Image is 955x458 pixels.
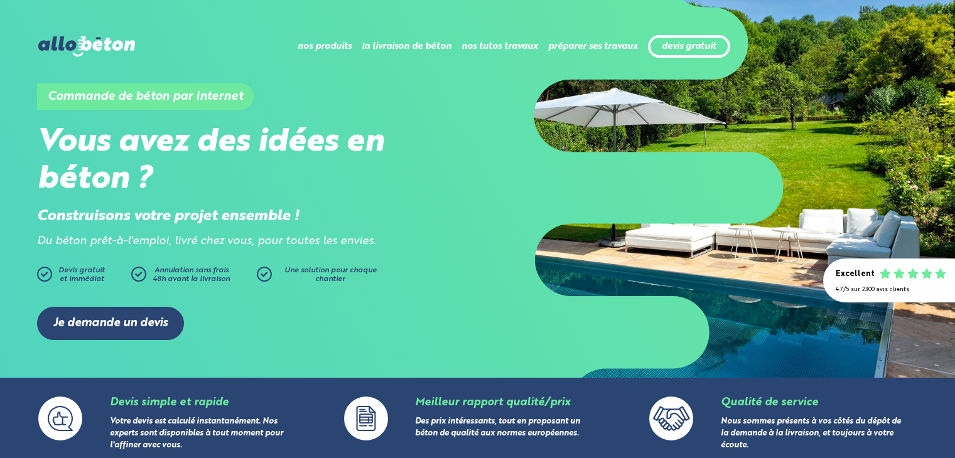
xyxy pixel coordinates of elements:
a: Votre devis est calculé instantanément. Nos experts sont disponibles à tout moment pour l'affiner... [110,418,283,450]
li: la livraison de béton [362,31,451,61]
img: allobéton [38,36,135,56]
div: 4.7/5 sur 2300 avis clients [836,286,942,293]
li: préparer ses travaux [548,31,638,61]
a: Une solution pour chaque chantier [257,267,382,288]
li: nos produits [298,31,352,61]
i: Du béton prêt-à-l'emploi, livré chez vous, pour toutes les envies. [37,236,376,247]
a: Je demande un devis [37,307,184,340]
li: nos tutos travaux [461,31,538,61]
h1: Commande de béton par internet [37,83,254,110]
div: Excellent [836,270,875,279]
span: Une solution pour chaque chantier [284,267,377,283]
a: Meilleur rapport qualité/prix [415,397,570,408]
h2: Vous avez des idées en béton ? [37,124,478,198]
a: Devis simple et rapide [110,397,229,408]
a: Qualité de service [721,397,818,408]
a: devis gratuit [662,41,716,52]
span: Annulation sans frais 48h avant la livraison [153,267,230,283]
a: Nous sommes présents à vos côtés du dépôt de la demande à la livraison, et toujours à votre écoute. [721,418,901,450]
a: Des prix intéressants, tout en proposant un béton de qualité aux normes européennes. [415,418,580,438]
strong: Construisons votre projet ensemble ! [37,209,299,224]
a: Devis gratuitet immédiat [37,267,125,288]
a: Annulation sans frais48h avant la livraison [131,267,257,288]
span: Devis gratuit et immédiat [58,267,105,283]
